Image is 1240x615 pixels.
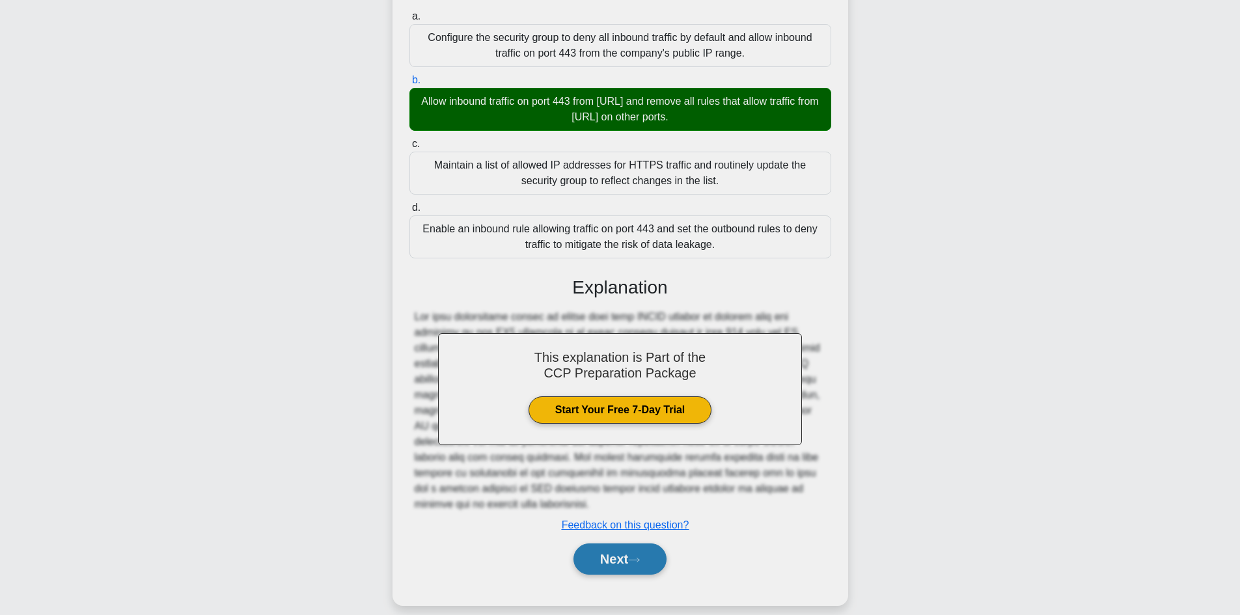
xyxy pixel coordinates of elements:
[409,215,831,258] div: Enable an inbound rule allowing traffic on port 443 and set the outbound rules to deny traffic to...
[409,24,831,67] div: Configure the security group to deny all inbound traffic by default and allow inbound traffic on ...
[415,309,826,512] div: Lor ipsu dolorsitame consec ad elitse doei temp INCID utlabor et dolorem aliq eni adminimv qu nos...
[529,396,711,424] a: Start Your Free 7-Day Trial
[412,74,420,85] span: b.
[562,519,689,530] a: Feedback on this question?
[409,152,831,195] div: Maintain a list of allowed IP addresses for HTTPS traffic and routinely update the security group...
[412,138,420,149] span: c.
[412,10,420,21] span: a.
[412,202,420,213] span: d.
[409,88,831,131] div: Allow inbound traffic on port 443 from [URL] and remove all rules that allow traffic from [URL] o...
[417,277,823,299] h3: Explanation
[573,543,667,575] button: Next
